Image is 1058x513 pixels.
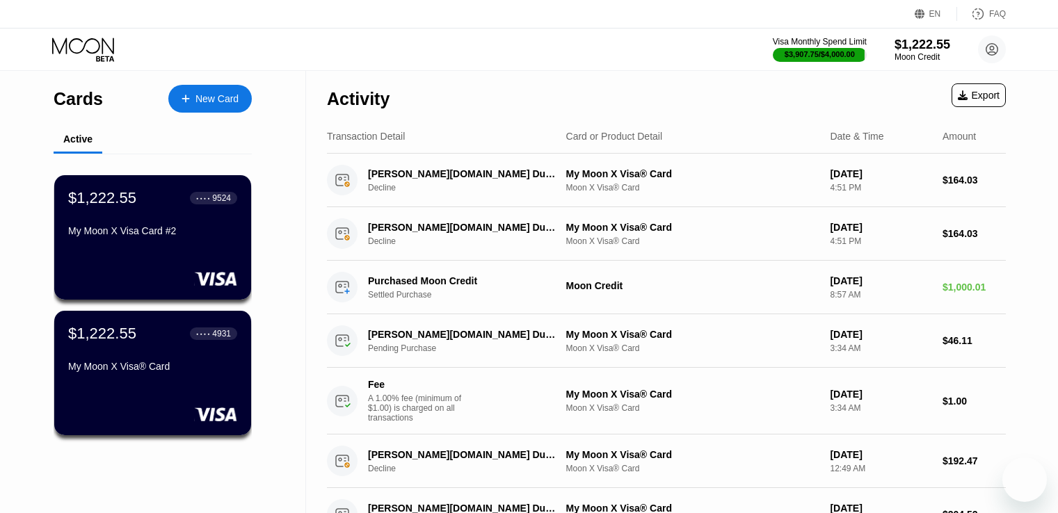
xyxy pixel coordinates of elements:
[368,379,465,390] div: Fee
[566,131,663,142] div: Card or Product Detail
[63,133,93,145] div: Active
[54,175,251,300] div: $1,222.55● ● ● ●9524My Moon X Visa Card #2
[54,89,103,109] div: Cards
[943,455,1006,466] div: $192.47
[929,9,941,19] div: EN
[830,183,931,193] div: 4:51 PM
[368,449,559,460] div: [PERSON_NAME][DOMAIN_NAME] Dublin 4 IE
[327,154,1006,207] div: [PERSON_NAME][DOMAIN_NAME] Dublin 4 IEDeclineMy Moon X Visa® CardMoon X Visa® Card[DATE]4:51 PM$1...
[368,343,573,353] div: Pending Purchase
[327,314,1006,368] div: [PERSON_NAME][DOMAIN_NAME] Dublin 4 IEPending PurchaseMy Moon X Visa® CardMoon X Visa® Card[DATE]...
[895,38,950,52] div: $1,222.55
[943,131,976,142] div: Amount
[566,449,819,460] div: My Moon X Visa® Card
[196,332,210,336] div: ● ● ● ●
[566,280,819,291] div: Moon Credit
[168,85,252,113] div: New Card
[895,38,950,62] div: $1,222.55Moon Credit
[943,335,1006,346] div: $46.11
[368,329,559,340] div: [PERSON_NAME][DOMAIN_NAME] Dublin 4 IE
[68,225,237,236] div: My Moon X Visa Card #2
[368,183,573,193] div: Decline
[830,131,883,142] div: Date & Time
[566,168,819,179] div: My Moon X Visa® Card
[830,389,931,400] div: [DATE]
[830,222,931,233] div: [DATE]
[830,290,931,300] div: 8:57 AM
[566,464,819,473] div: Moon X Visa® Card
[566,329,819,340] div: My Moon X Visa® Card
[212,329,231,339] div: 4931
[566,343,819,353] div: Moon X Visa® Card
[566,403,819,413] div: Moon X Visa® Card
[327,261,1006,314] div: Purchased Moon CreditSettled PurchaseMoon Credit[DATE]8:57 AM$1,000.01
[327,89,390,109] div: Activity
[68,325,136,343] div: $1,222.55
[566,236,819,246] div: Moon X Visa® Card
[368,290,573,300] div: Settled Purchase
[327,207,1006,261] div: [PERSON_NAME][DOMAIN_NAME] Dublin 4 IEDeclineMy Moon X Visa® CardMoon X Visa® Card[DATE]4:51 PM$1...
[952,83,1006,107] div: Export
[327,368,1006,434] div: FeeA 1.00% fee (minimum of $1.00) is charged on all transactionsMy Moon X Visa® CardMoon X Visa® ...
[773,37,867,62] div: Visa Monthly Spend Limit$3,907.75/$4,000.00
[957,7,1006,21] div: FAQ
[368,222,559,233] div: [PERSON_NAME][DOMAIN_NAME] Dublin 4 IE
[1002,457,1047,502] iframe: Button to launch messaging window, conversation in progress
[915,7,957,21] div: EN
[196,196,210,200] div: ● ● ● ●
[566,389,819,400] div: My Moon X Visa® Card
[368,168,559,179] div: [PERSON_NAME][DOMAIN_NAME] Dublin 4 IE
[327,131,405,142] div: Transaction Detail
[195,93,239,105] div: New Card
[773,37,867,47] div: Visa Monthly Spend Limit
[54,311,251,435] div: $1,222.55● ● ● ●4931My Moon X Visa® Card
[830,329,931,340] div: [DATE]
[830,403,931,413] div: 3:34 AM
[958,90,1000,101] div: Export
[830,343,931,353] div: 3:34 AM
[368,464,573,473] div: Decline
[830,449,931,460] div: [DATE]
[327,434,1006,488] div: [PERSON_NAME][DOMAIN_NAME] Dublin 4 IEDeclineMy Moon X Visa® CardMoon X Visa® Card[DATE]12:49 AM$...
[785,50,855,58] div: $3,907.75 / $4,000.00
[212,193,231,203] div: 9524
[566,222,819,233] div: My Moon X Visa® Card
[566,183,819,193] div: Moon X Visa® Card
[68,361,237,372] div: My Moon X Visa® Card
[943,228,1006,239] div: $164.03
[943,396,1006,407] div: $1.00
[943,282,1006,293] div: $1,000.01
[943,174,1006,186] div: $164.03
[368,275,559,286] div: Purchased Moon Credit
[830,168,931,179] div: [DATE]
[68,189,136,207] div: $1,222.55
[368,236,573,246] div: Decline
[830,464,931,473] div: 12:49 AM
[830,236,931,246] div: 4:51 PM
[830,275,931,286] div: [DATE]
[895,52,950,62] div: Moon Credit
[989,9,1006,19] div: FAQ
[368,393,472,423] div: A 1.00% fee (minimum of $1.00) is charged on all transactions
